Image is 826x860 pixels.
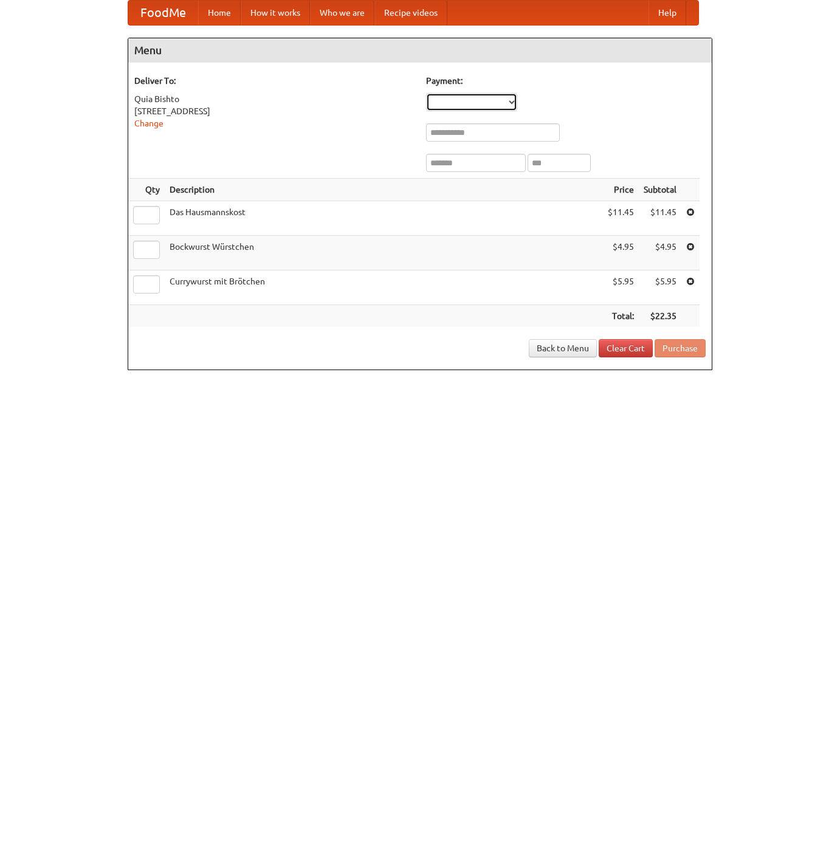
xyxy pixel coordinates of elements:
th: Qty [128,179,165,201]
td: $11.45 [639,201,681,236]
td: Currywurst mit Brötchen [165,270,603,305]
a: Back to Menu [529,339,597,357]
td: $5.95 [639,270,681,305]
a: Home [198,1,241,25]
h5: Deliver To: [134,75,414,87]
th: Description [165,179,603,201]
a: Who we are [310,1,374,25]
a: FoodMe [128,1,198,25]
div: [STREET_ADDRESS] [134,105,414,117]
a: Recipe videos [374,1,447,25]
h5: Payment: [426,75,706,87]
th: Total: [603,305,639,328]
th: $22.35 [639,305,681,328]
td: $11.45 [603,201,639,236]
a: Clear Cart [599,339,653,357]
td: $5.95 [603,270,639,305]
div: Quia Bishto [134,93,414,105]
h4: Menu [128,38,712,63]
td: $4.95 [603,236,639,270]
td: $4.95 [639,236,681,270]
td: Bockwurst Würstchen [165,236,603,270]
td: Das Hausmannskost [165,201,603,236]
a: Change [134,119,163,128]
th: Subtotal [639,179,681,201]
a: How it works [241,1,310,25]
a: Help [649,1,686,25]
th: Price [603,179,639,201]
button: Purchase [655,339,706,357]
